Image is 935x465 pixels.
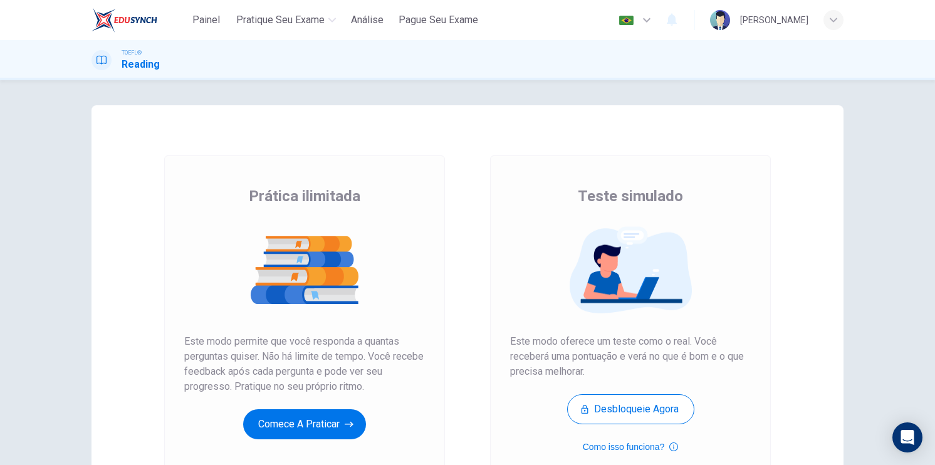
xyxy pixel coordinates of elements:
[351,13,384,28] span: Análise
[184,334,425,394] span: Este modo permite que você responda a quantas perguntas quiser. Não há limite de tempo. Você rece...
[243,409,366,439] button: Comece a praticar
[122,57,160,72] h1: Reading
[510,334,751,379] span: Este modo oferece um teste como o real. Você receberá uma pontuação e verá no que é bom e o que p...
[583,439,679,454] button: Como isso funciona?
[394,9,483,31] button: Pague Seu Exame
[122,48,142,57] span: TOEFL®
[892,422,922,452] div: Open Intercom Messenger
[346,9,389,31] button: Análise
[710,10,730,30] img: Profile picture
[740,13,808,28] div: [PERSON_NAME]
[91,8,186,33] a: EduSynch logo
[186,9,226,31] button: Painel
[567,394,694,424] button: Desbloqueie agora
[231,9,341,31] button: Pratique seu exame
[192,13,220,28] span: Painel
[236,13,325,28] span: Pratique seu exame
[578,186,683,206] span: Teste simulado
[91,8,157,33] img: EduSynch logo
[249,186,360,206] span: Prática ilimitada
[399,13,478,28] span: Pague Seu Exame
[619,16,634,25] img: pt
